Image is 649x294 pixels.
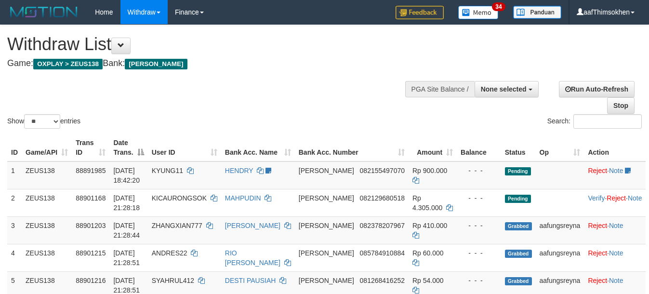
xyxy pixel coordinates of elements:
a: Reject [588,222,607,229]
td: ZEUS138 [22,244,72,271]
span: Copy 081268416252 to clipboard [360,277,405,284]
button: None selected [475,81,539,97]
a: Run Auto-Refresh [559,81,635,97]
th: Amount: activate to sort column ascending [409,134,457,161]
div: - - - [461,166,497,175]
span: [DATE] 21:28:18 [113,194,140,212]
span: 88901203 [76,222,106,229]
span: 88891985 [76,167,106,174]
span: 88901168 [76,194,106,202]
span: [DATE] 21:28:44 [113,222,140,239]
img: MOTION_logo.png [7,5,80,19]
div: PGA Site Balance / [405,81,475,97]
th: Action [584,134,646,161]
td: ZEUS138 [22,161,72,189]
span: ANDRES22 [152,249,187,257]
td: 3 [7,216,22,244]
a: Note [628,194,642,202]
th: Date Trans.: activate to sort column descending [109,134,147,161]
h4: Game: Bank: [7,59,423,68]
span: OXPLAY > ZEUS138 [33,59,103,69]
img: Button%20Memo.svg [458,6,499,19]
span: [DATE] 21:28:51 [113,277,140,294]
span: Rp 60.000 [412,249,444,257]
td: · [584,216,646,244]
span: 34 [492,2,505,11]
span: SYAHRUL412 [152,277,194,284]
span: [PERSON_NAME] [299,222,354,229]
span: ZHANGXIAN777 [152,222,202,229]
span: Pending [505,195,531,203]
a: Note [609,167,623,174]
a: DESTI PAUSIAH [225,277,276,284]
div: - - - [461,193,497,203]
a: Reject [588,277,607,284]
div: - - - [461,248,497,258]
span: Copy 082129680518 to clipboard [360,194,405,202]
td: 2 [7,189,22,216]
span: Rp 410.000 [412,222,447,229]
a: Note [609,277,623,284]
div: - - - [461,221,497,230]
span: KYUNG11 [152,167,183,174]
a: Reject [588,167,607,174]
a: Note [609,249,623,257]
span: Rp 900.000 [412,167,447,174]
a: HENDRY [225,167,253,174]
td: ZEUS138 [22,216,72,244]
span: Copy 082155497070 to clipboard [360,167,405,174]
span: KICAURONGSOK [152,194,207,202]
span: Grabbed [505,250,532,258]
div: - - - [461,276,497,285]
span: None selected [481,85,527,93]
span: [DATE] 18:42:20 [113,167,140,184]
a: Stop [607,97,635,114]
span: Grabbed [505,277,532,285]
td: · [584,161,646,189]
span: Rp 4.305.000 [412,194,442,212]
span: Pending [505,167,531,175]
a: Verify [588,194,605,202]
img: panduan.png [513,6,561,19]
label: Show entries [7,114,80,129]
td: · · [584,189,646,216]
span: [PERSON_NAME] [299,249,354,257]
a: Note [609,222,623,229]
span: [PERSON_NAME] [299,167,354,174]
td: · [584,244,646,271]
select: Showentries [24,114,60,129]
span: Copy 082378207967 to clipboard [360,222,405,229]
th: User ID: activate to sort column ascending [148,134,221,161]
label: Search: [547,114,642,129]
th: Trans ID: activate to sort column ascending [72,134,109,161]
td: aafungsreyna [536,244,584,271]
span: Grabbed [505,222,532,230]
a: Reject [607,194,626,202]
th: Op: activate to sort column ascending [536,134,584,161]
th: Bank Acc. Number: activate to sort column ascending [295,134,409,161]
th: Status [501,134,536,161]
span: Rp 54.000 [412,277,444,284]
span: 88901215 [76,249,106,257]
h1: Withdraw List [7,35,423,54]
a: [PERSON_NAME] [225,222,280,229]
td: aafungsreyna [536,216,584,244]
td: 4 [7,244,22,271]
th: Balance [457,134,501,161]
th: ID [7,134,22,161]
a: RIO [PERSON_NAME] [225,249,280,267]
img: Feedback.jpg [396,6,444,19]
span: [PERSON_NAME] [125,59,187,69]
span: [PERSON_NAME] [299,194,354,202]
span: [DATE] 21:28:51 [113,249,140,267]
th: Game/API: activate to sort column ascending [22,134,72,161]
a: MAHPUDIN [225,194,261,202]
a: Reject [588,249,607,257]
td: 1 [7,161,22,189]
span: 88901216 [76,277,106,284]
td: ZEUS138 [22,189,72,216]
th: Bank Acc. Name: activate to sort column ascending [221,134,295,161]
input: Search: [573,114,642,129]
span: Copy 085784910884 to clipboard [360,249,405,257]
span: [PERSON_NAME] [299,277,354,284]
